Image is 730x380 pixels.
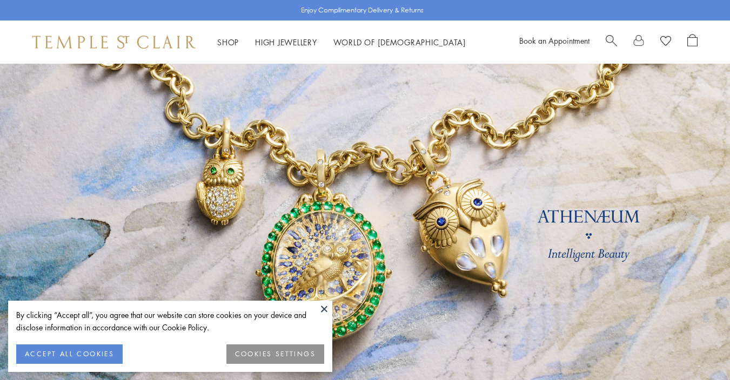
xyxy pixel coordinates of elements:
[16,309,324,334] div: By clicking “Accept all”, you agree that our website can store cookies on your device and disclos...
[217,36,466,49] nav: Main navigation
[16,344,123,364] button: ACCEPT ALL COOKIES
[301,5,424,16] p: Enjoy Complimentary Delivery & Returns
[255,37,317,47] a: High JewelleryHigh Jewellery
[217,37,239,47] a: ShopShop
[519,35,590,46] a: Book an Appointment
[333,37,466,47] a: World of [DEMOGRAPHIC_DATA]World of [DEMOGRAPHIC_DATA]
[606,34,617,50] a: Search
[687,34,698,50] a: Open Shopping Bag
[226,344,324,364] button: COOKIES SETTINGS
[660,34,671,50] a: View Wishlist
[32,36,196,49] img: Temple St. Clair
